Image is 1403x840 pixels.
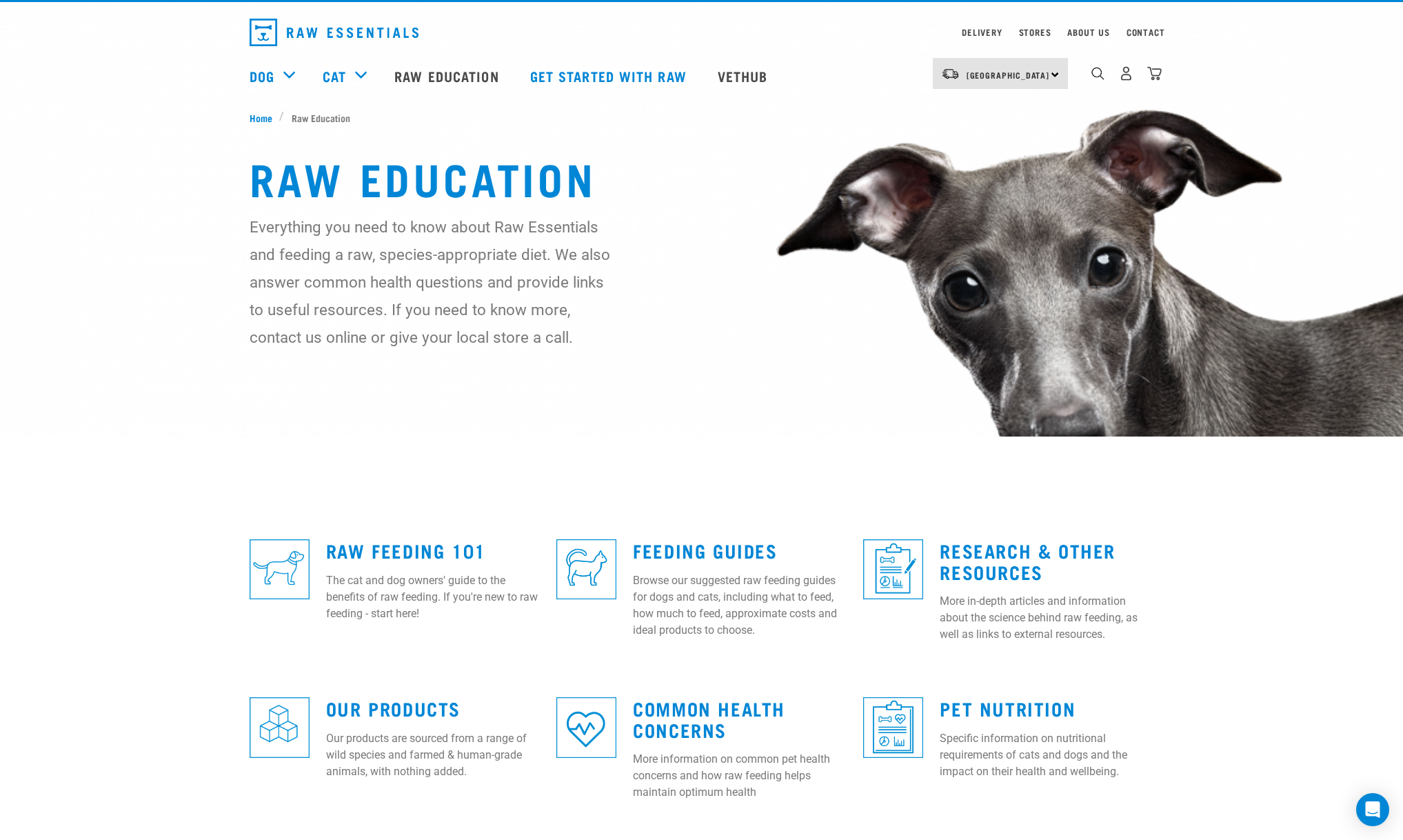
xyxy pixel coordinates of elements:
span: [GEOGRAPHIC_DATA] [967,72,1050,77]
a: Pet Nutrition [940,703,1076,713]
div: Open Intercom Messenger [1356,793,1389,826]
p: Specific information on nutritional requirements of cats and dogs and the impact on their health ... [940,730,1153,780]
a: Vethub [704,48,785,103]
a: Research & Other Resources [940,545,1116,577]
nav: dropdown navigation [239,13,1165,52]
a: Cat [323,66,346,86]
img: re-icons-healthcheck1-sq-blue.png [863,539,923,599]
p: Everything you need to know about Raw Essentials and feeding a raw, species-appropriate diet. We ... [250,213,612,351]
img: van-moving.png [941,68,960,80]
img: home-icon@2x.png [1147,66,1162,81]
img: re-icons-cubes2-sq-blue.png [250,697,310,757]
a: Common Health Concerns [633,703,785,734]
p: More information on common pet health concerns and how raw feeding helps maintain optimum health [633,751,847,801]
img: re-icons-cat2-sq-blue.png [556,539,616,599]
img: re-icons-heart-sq-blue.png [556,697,616,757]
a: Raw Feeding 101 [326,545,486,555]
p: Browse our suggested raw feeding guides for dogs and cats, including what to feed, how much to fe... [633,572,847,639]
img: re-icons-healthcheck3-sq-blue.png [863,697,923,757]
img: user.png [1119,66,1133,81]
p: More in-depth articles and information about the science behind raw feeding, as well as links to ... [940,593,1153,643]
a: Get started with Raw [516,48,704,103]
img: Raw Essentials Logo [250,19,418,46]
img: home-icon-1@2x.png [1091,67,1104,80]
nav: breadcrumbs [250,110,1154,125]
a: Home [250,110,280,125]
p: The cat and dog owners' guide to the benefits of raw feeding. If you're new to raw feeding - star... [326,572,540,622]
img: re-icons-dog3-sq-blue.png [250,539,310,599]
a: Contact [1127,30,1165,34]
a: Stores [1019,30,1051,34]
h1: Raw Education [250,152,1154,202]
a: Raw Education [381,48,516,103]
p: Our products are sourced from a range of wild species and farmed & human-grade animals, with noth... [326,730,540,780]
span: Home [250,110,272,125]
a: About Us [1067,30,1109,34]
a: Feeding Guides [633,545,777,555]
a: Delivery [962,30,1002,34]
a: Dog [250,66,274,86]
a: Our Products [326,703,461,713]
